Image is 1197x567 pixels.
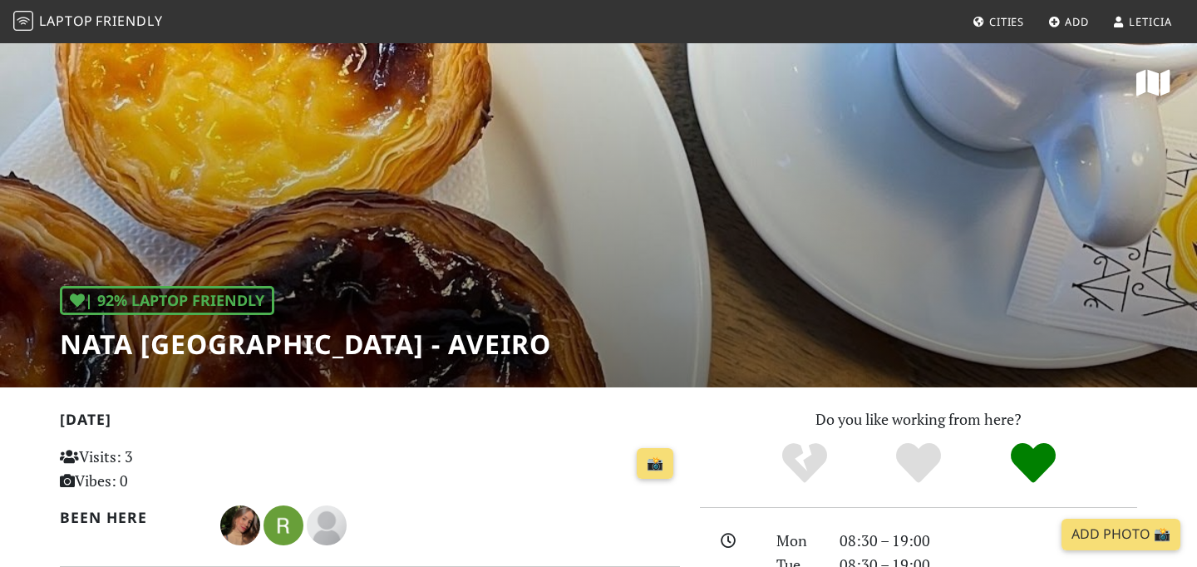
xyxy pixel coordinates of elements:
a: Leticia [1106,7,1178,37]
h2: Been here [60,509,200,526]
span: Cities [989,14,1024,29]
img: 6838-leticia.jpg [220,505,260,545]
img: LaptopFriendly [13,11,33,31]
div: Definitely! [976,441,1091,486]
h1: NATA [GEOGRAPHIC_DATA] - Aveiro [60,328,551,360]
p: Visits: 3 Vibes: 0 [60,445,254,493]
img: blank-535327c66bd565773addf3077783bbfce4b00ec00e9fd257753287c682c7fa38.png [307,505,347,545]
h2: [DATE] [60,411,680,435]
span: Leticia Silva [220,514,264,534]
div: | 92% Laptop Friendly [60,286,274,315]
a: 📸 [637,448,673,480]
a: Add [1042,7,1096,37]
p: Do you like working from here? [700,407,1137,431]
span: Add [1065,14,1089,29]
div: Mon [766,529,830,553]
a: Cities [966,7,1031,37]
div: 08:30 – 19:00 [830,529,1147,553]
span: Friendly [96,12,162,30]
span: Laptop [39,12,93,30]
span: Leticia [1129,14,1171,29]
div: No [747,441,862,486]
div: Yes [861,441,976,486]
a: LaptopFriendly LaptopFriendly [13,7,163,37]
a: Add Photo 📸 [1062,519,1180,550]
span: Rita Neto [264,514,307,534]
img: 5565-rita.jpg [264,505,303,545]
span: Barco Azul [307,514,347,534]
